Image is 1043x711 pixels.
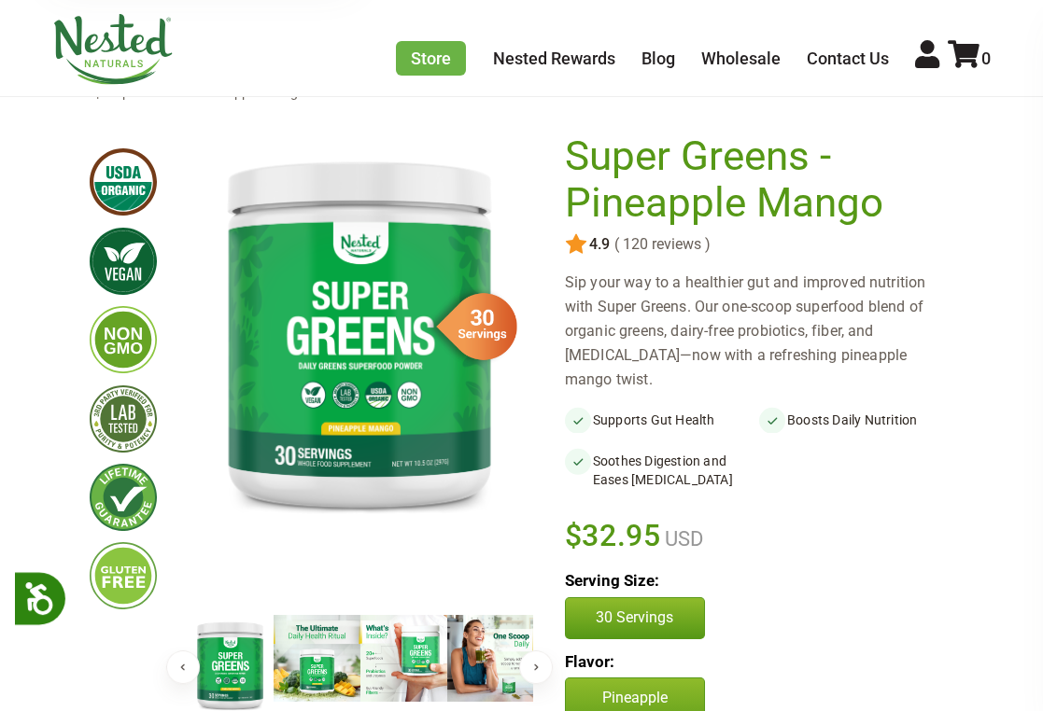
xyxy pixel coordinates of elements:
img: thirdpartytested [90,385,157,453]
span: USD [660,527,703,551]
img: Super Greens - Pineapple Mango [447,615,534,702]
button: Next [519,650,553,684]
a: Nested Rewards [493,49,615,68]
img: Nested Naturals [52,14,174,85]
button: 30 Servings [565,597,705,638]
span: ( 120 reviews ) [610,236,711,253]
a: Blog [641,49,675,68]
p: 30 Servings [585,607,685,628]
a: Wholesale [701,49,781,68]
img: star.svg [565,233,587,256]
button: Previous [166,650,200,684]
b: Flavor: [565,652,614,671]
a: Store [396,41,466,76]
img: usdaorganic [90,148,157,216]
span: 4.9 [587,236,610,253]
div: Sip your way to a healthier gut and improved nutrition with Super Greens. Our one-scoop superfood... [565,271,953,392]
li: Soothes Digestion and Eases [MEDICAL_DATA] [565,448,759,493]
li: Boosts Daily Nutrition [759,407,953,433]
img: gmofree [90,306,157,373]
img: vegan [90,228,157,295]
h1: Super Greens - Pineapple Mango [565,133,944,226]
span: $32.95 [565,515,661,556]
img: Super Greens - Pineapple Mango [187,133,532,531]
img: lifetimeguarantee [90,464,157,531]
img: Super Greens - Pineapple Mango [360,615,447,702]
span: 0 [981,49,991,68]
img: sg-servings-30.png [424,286,517,367]
a: 0 [948,49,991,68]
img: Super Greens - Pineapple Mango [274,615,360,702]
li: Supports Gut Health [565,407,759,433]
b: Serving Size: [565,571,659,590]
img: glutenfree [90,542,157,609]
a: Contact Us [807,49,889,68]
